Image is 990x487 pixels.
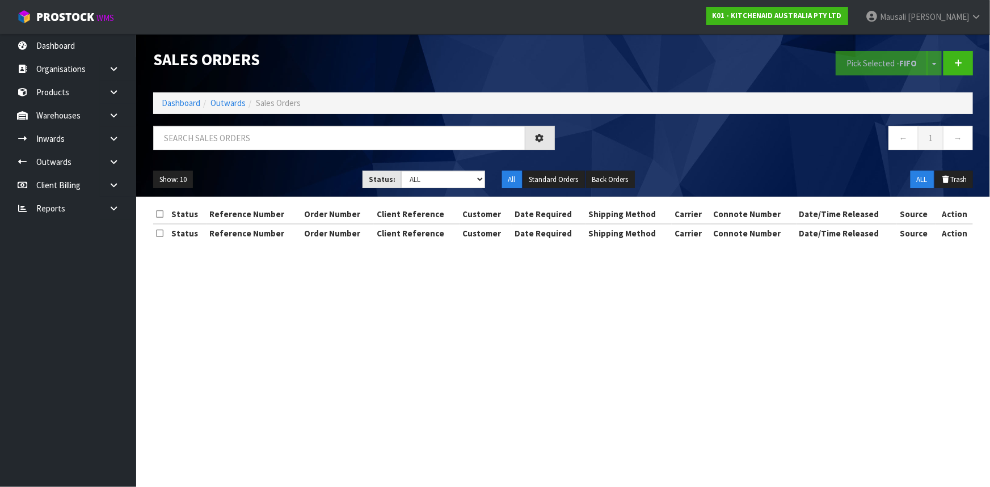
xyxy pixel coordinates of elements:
[36,10,94,24] span: ProStock
[374,224,460,242] th: Client Reference
[168,205,207,223] th: Status
[301,205,374,223] th: Order Number
[585,205,672,223] th: Shipping Method
[908,11,969,22] span: [PERSON_NAME]
[301,224,374,242] th: Order Number
[168,224,207,242] th: Status
[460,224,512,242] th: Customer
[897,224,936,242] th: Source
[936,224,973,242] th: Action
[672,205,710,223] th: Carrier
[706,7,848,25] a: K01 - KITCHENAID AUSTRALIA PTY LTD
[523,171,585,189] button: Standard Orders
[836,51,928,75] button: Pick Selected -FIFO
[572,126,974,154] nav: Page navigation
[797,224,897,242] th: Date/Time Released
[460,205,512,223] th: Customer
[153,126,525,150] input: Search sales orders
[935,171,973,189] button: Trash
[17,10,31,24] img: cube-alt.png
[256,98,301,108] span: Sales Orders
[207,205,301,223] th: Reference Number
[586,171,635,189] button: Back Orders
[936,205,973,223] th: Action
[797,205,897,223] th: Date/Time Released
[585,224,672,242] th: Shipping Method
[710,205,797,223] th: Connote Number
[153,51,555,69] h1: Sales Orders
[897,205,936,223] th: Source
[880,11,906,22] span: Mausali
[96,12,114,23] small: WMS
[888,126,919,150] a: ←
[918,126,943,150] a: 1
[512,224,585,242] th: Date Required
[210,98,246,108] a: Outwards
[911,171,934,189] button: ALL
[943,126,973,150] a: →
[207,224,301,242] th: Reference Number
[153,171,193,189] button: Show: 10
[899,58,917,69] strong: FIFO
[374,205,460,223] th: Client Reference
[672,224,710,242] th: Carrier
[512,205,585,223] th: Date Required
[502,171,522,189] button: All
[713,11,842,20] strong: K01 - KITCHENAID AUSTRALIA PTY LTD
[710,224,797,242] th: Connote Number
[369,175,395,184] strong: Status:
[162,98,200,108] a: Dashboard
